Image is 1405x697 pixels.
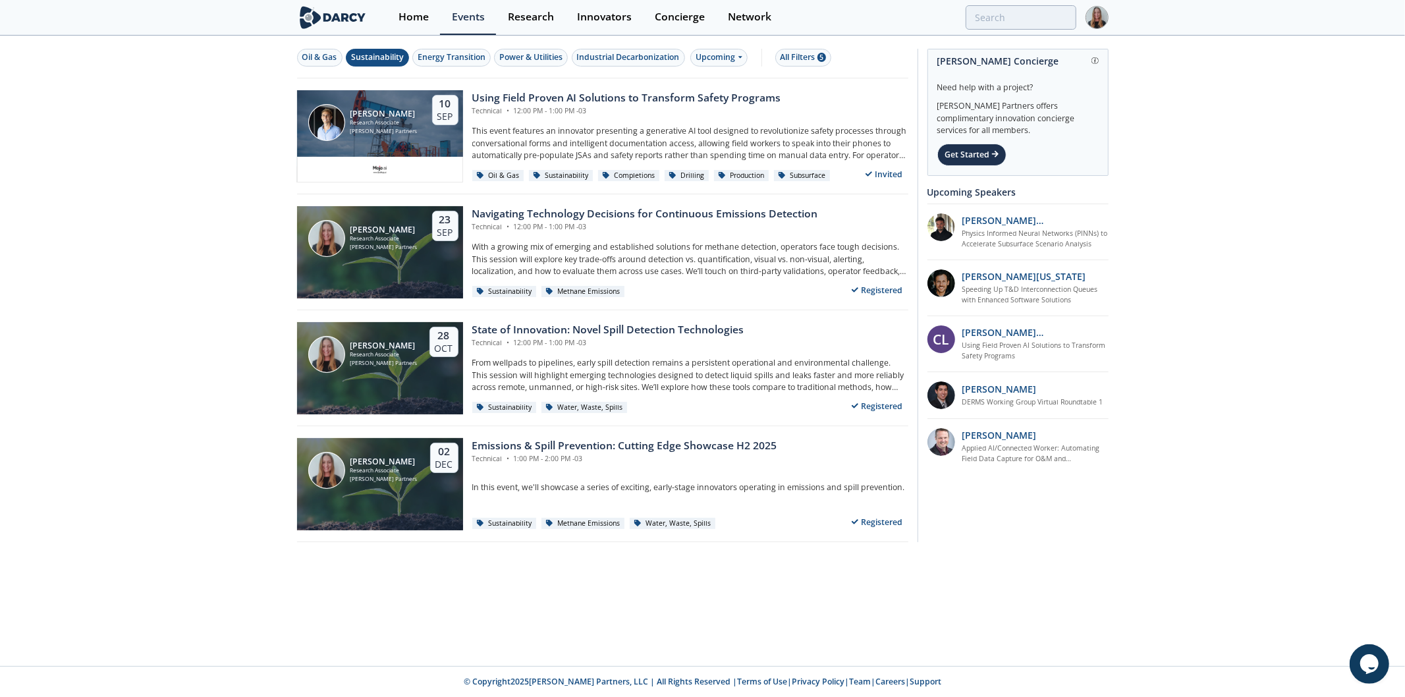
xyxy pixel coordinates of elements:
div: [PERSON_NAME] Partners [350,359,417,368]
div: Technical 12:00 PM - 1:00 PM -03 [472,222,818,233]
div: Need help with a project? [937,72,1099,94]
img: Profile [1086,6,1109,29]
img: Camila Behar [308,452,345,489]
div: Registered [846,282,908,298]
div: Sustainability [472,286,537,298]
div: Upcoming [690,49,748,67]
a: DERMS Working Group Virtual Roundtable 1 [962,397,1103,408]
a: Camila Behar [PERSON_NAME] Research Associate [PERSON_NAME] Partners 02 Dec Emissions & Spill Pre... [297,438,908,530]
div: Navigating Technology Decisions for Continuous Emissions Detection [472,206,818,222]
p: In this event, we'll showcase a series of exciting, early-stage innovators operating in emissions... [472,482,908,493]
div: Sustainability [351,51,404,63]
div: Drilling [665,170,709,182]
div: [PERSON_NAME] Partners [350,127,417,136]
img: Camila Behar [308,336,345,373]
div: [PERSON_NAME] [350,457,417,466]
div: Technical 12:00 PM - 1:00 PM -03 [472,338,744,348]
div: [PERSON_NAME] [350,341,417,350]
div: Innovators [577,12,632,22]
div: Methane Emissions [541,286,625,298]
div: Methane Emissions [541,518,625,530]
div: Water, Waste, Spills [541,402,628,414]
a: Terms of Use [737,676,787,687]
div: Registered [846,398,908,414]
div: Subsurface [774,170,831,182]
div: State of Innovation: Novel Spill Detection Technologies [472,322,744,338]
p: This event features an innovator presenting a generative AI tool designed to revolutionize safety... [472,125,908,161]
a: Juan Mayol [PERSON_NAME] Research Associate [PERSON_NAME] Partners 10 Sep Using Field Proven AI S... [297,90,908,182]
span: • [505,106,512,115]
div: Events [452,12,485,22]
div: [PERSON_NAME] Partners offers complimentary innovation concierge services for all members. [937,94,1099,137]
span: • [505,454,512,463]
p: [PERSON_NAME] [PERSON_NAME] [962,213,1109,227]
div: Sustainability [472,402,537,414]
button: Power & Utilities [494,49,568,67]
a: Privacy Policy [792,676,844,687]
img: 257d1208-f7de-4aa6-9675-f79dcebd2004 [927,428,955,456]
div: Research Associate [350,350,417,359]
p: From wellpads to pipelines, early spill detection remains a persistent operational and environmen... [472,357,908,393]
div: Technical 1:00 PM - 2:00 PM -03 [472,454,777,464]
a: Applied AI/Connected Worker: Automating Field Data Capture for O&M and Construction [962,443,1109,464]
div: Network [728,12,771,22]
div: Invited [860,166,908,182]
div: Energy Transition [418,51,485,63]
button: Oil & Gas [297,49,343,67]
a: Team [849,676,871,687]
div: [PERSON_NAME] [350,109,417,119]
div: Research Associate [350,466,417,475]
div: [PERSON_NAME] Partners [350,243,417,252]
div: Home [399,12,429,22]
div: Water, Waste, Spills [630,518,716,530]
p: [PERSON_NAME][MEDICAL_DATA] [962,325,1109,339]
a: Careers [875,676,905,687]
p: [PERSON_NAME] [962,382,1036,396]
div: Oil & Gas [302,51,337,63]
div: Industrial Decarbonization [577,51,680,63]
button: Industrial Decarbonization [572,49,685,67]
img: 20112e9a-1f67-404a-878c-a26f1c79f5da [927,213,955,241]
div: Sustainability [529,170,593,182]
div: Oct [435,343,453,354]
div: Using Field Proven AI Solutions to Transform Safety Programs [472,90,781,106]
a: Physics Informed Neural Networks (PINNs) to Accelerate Subsurface Scenario Analysis [962,229,1109,250]
div: Oil & Gas [472,170,524,182]
div: Sustainability [472,518,537,530]
div: 28 [435,329,453,343]
div: Research Associate [350,235,417,243]
img: 1b183925-147f-4a47-82c9-16eeeed5003c [927,269,955,297]
img: 47e0ea7c-5f2f-49e4-bf12-0fca942f69fc [927,381,955,409]
div: Concierge [655,12,705,22]
span: 5 [817,53,826,62]
p: With a growing mix of emerging and established solutions for methane detection, operators face to... [472,241,908,277]
a: Support [910,676,941,687]
div: Registered [846,514,908,530]
div: [PERSON_NAME] Concierge [937,49,1099,72]
p: [PERSON_NAME][US_STATE] [962,269,1086,283]
div: CL [927,325,955,353]
div: Upcoming Speakers [927,181,1109,204]
span: • [505,338,512,347]
div: All Filters [781,51,826,63]
a: Speeding Up T&D Interconnection Queues with Enhanced Software Solutions [962,285,1109,306]
div: 02 [435,445,453,459]
div: 10 [437,98,453,111]
a: Camila Behar [PERSON_NAME] Research Associate [PERSON_NAME] Partners 23 Sep Navigating Technology... [297,206,908,298]
div: 23 [437,213,453,227]
div: Power & Utilities [499,51,563,63]
img: logo-wide.svg [297,6,369,29]
p: [PERSON_NAME] [962,428,1036,442]
div: Technical 12:00 PM - 1:00 PM -03 [472,106,781,117]
button: Sustainability [346,49,409,67]
div: [PERSON_NAME] Partners [350,475,417,484]
div: Emissions & Spill Prevention: Cutting Edge Showcase H2 2025 [472,438,777,454]
div: Production [714,170,769,182]
div: [PERSON_NAME] [350,225,417,235]
img: Juan Mayol [308,104,345,141]
div: Research Associate [350,119,417,127]
img: Camila Behar [308,220,345,257]
span: • [505,222,512,231]
div: Sep [437,111,453,123]
a: Using Field Proven AI Solutions to Transform Safety Programs [962,341,1109,362]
